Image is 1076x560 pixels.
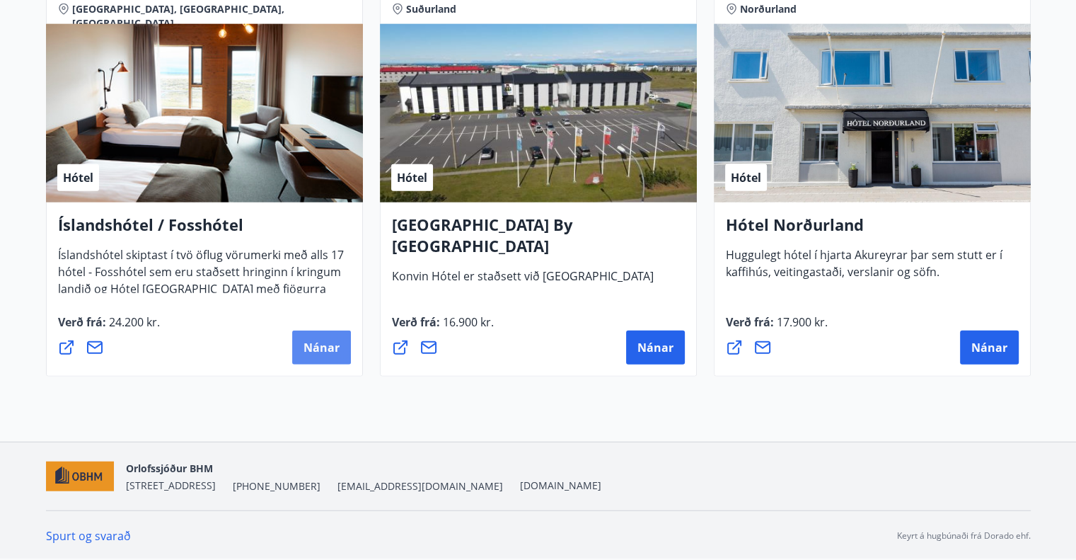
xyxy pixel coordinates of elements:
[58,247,344,325] span: Íslandshótel skiptast í tvö öflug vörumerki með alls 17 hótel - Fosshótel sem eru staðsett hringi...
[971,340,1007,355] span: Nánar
[897,530,1031,542] p: Keyrt á hugbúnaði frá Dorado ehf.
[397,170,427,185] span: Hótel
[337,479,502,493] span: [EMAIL_ADDRESS][DOMAIN_NAME]
[303,340,340,355] span: Nánar
[392,314,494,341] span: Verð frá :
[292,331,351,365] button: Nánar
[726,314,828,341] span: Verð frá :
[626,331,685,365] button: Nánar
[774,314,828,330] span: 17.900 kr.
[960,331,1019,365] button: Nánar
[726,247,1002,291] span: Huggulegt hótel í hjarta Akureyrar þar sem stutt er í kaffihús, veitingastaði, verslanir og söfn.
[392,214,685,268] h4: [GEOGRAPHIC_DATA] By [GEOGRAPHIC_DATA]
[46,528,131,544] a: Spurt og svarað
[392,268,654,295] span: Konvin Hótel er staðsett við [GEOGRAPHIC_DATA]
[406,2,456,16] span: Suðurland
[58,214,351,246] h4: Íslandshótel / Fosshótel
[63,170,93,185] span: Hótel
[106,314,160,330] span: 24.200 kr.
[125,479,215,492] span: [STREET_ADDRESS]
[726,214,1019,246] h4: Hótel Norðurland
[232,479,320,493] span: [PHONE_NUMBER]
[440,314,494,330] span: 16.900 kr.
[637,340,673,355] span: Nánar
[46,462,115,492] img: c7HIBRK87IHNqKbXD1qOiSZFdQtg2UzkX3TnRQ1O.png
[125,462,212,475] span: Orlofssjóður BHM
[58,314,160,341] span: Verð frá :
[731,170,761,185] span: Hótel
[740,2,797,16] span: Norðurland
[519,479,601,492] a: [DOMAIN_NAME]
